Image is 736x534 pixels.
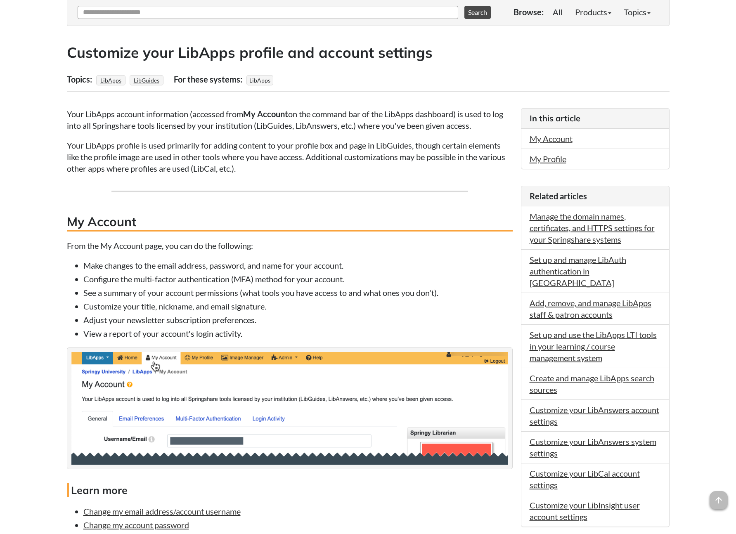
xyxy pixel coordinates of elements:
[530,373,654,395] a: Create and manage LibApps search sources
[67,108,513,131] p: Your LibApps account information (accessed from on the command bar of the LibApps dashboard) is u...
[67,43,670,63] h2: Customize your LibApps profile and account settings
[246,75,273,85] span: LibApps
[514,6,544,18] p: Browse:
[530,211,655,244] a: Manage the domain names, certificates, and HTTPS settings for your Springshare systems
[67,139,513,174] p: Your LibApps profile is used primarily for adding content to your profile box and page in LibGuid...
[530,405,659,426] a: Customize your LibAnswers account settings
[83,273,513,285] li: Configure the multi-factor authentication (MFA) method for your account.
[83,506,241,516] a: Change my email address/account username
[464,6,491,19] button: Search
[133,74,161,86] a: LibGuides
[83,287,513,298] li: See a summary of your account permissions (what tools you have access to and what ones you don't).
[71,352,508,465] img: My Account example from LibApps dashboard
[83,520,189,530] a: Change my account password
[547,4,569,20] a: All
[243,109,288,119] strong: My Account
[530,330,657,363] a: Set up and use the LibApps LTI tools in your learning / course management system
[83,300,513,312] li: Customize your title, nickname, and email signature.
[530,134,573,144] a: My Account
[99,74,123,86] a: LibApps
[530,255,626,288] a: Set up and manage LibAuth authentication in [GEOGRAPHIC_DATA]
[530,154,566,164] a: My Profile
[530,113,661,124] h3: In this article
[67,483,513,497] h4: Learn more
[530,437,656,458] a: Customize your LibAnswers system settings
[67,71,94,87] div: Topics:
[569,4,618,20] a: Products
[530,298,651,319] a: Add, remove, and manage LibApps staff & patron accounts
[67,240,513,251] p: From the My Account page, you can do the following:
[83,328,513,339] li: View a report of your account's login activity.
[530,500,640,522] a: Customize your LibInsight user account settings
[618,4,657,20] a: Topics
[67,213,513,232] h3: My Account
[530,191,587,201] span: Related articles
[83,314,513,326] li: Adjust your newsletter subscription preferences.
[530,468,640,490] a: Customize your LibCal account settings
[174,71,244,87] div: For these systems:
[710,491,728,509] span: arrow_upward
[83,260,513,271] li: Make changes to the email address, password, and name for your account.
[710,492,728,502] a: arrow_upward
